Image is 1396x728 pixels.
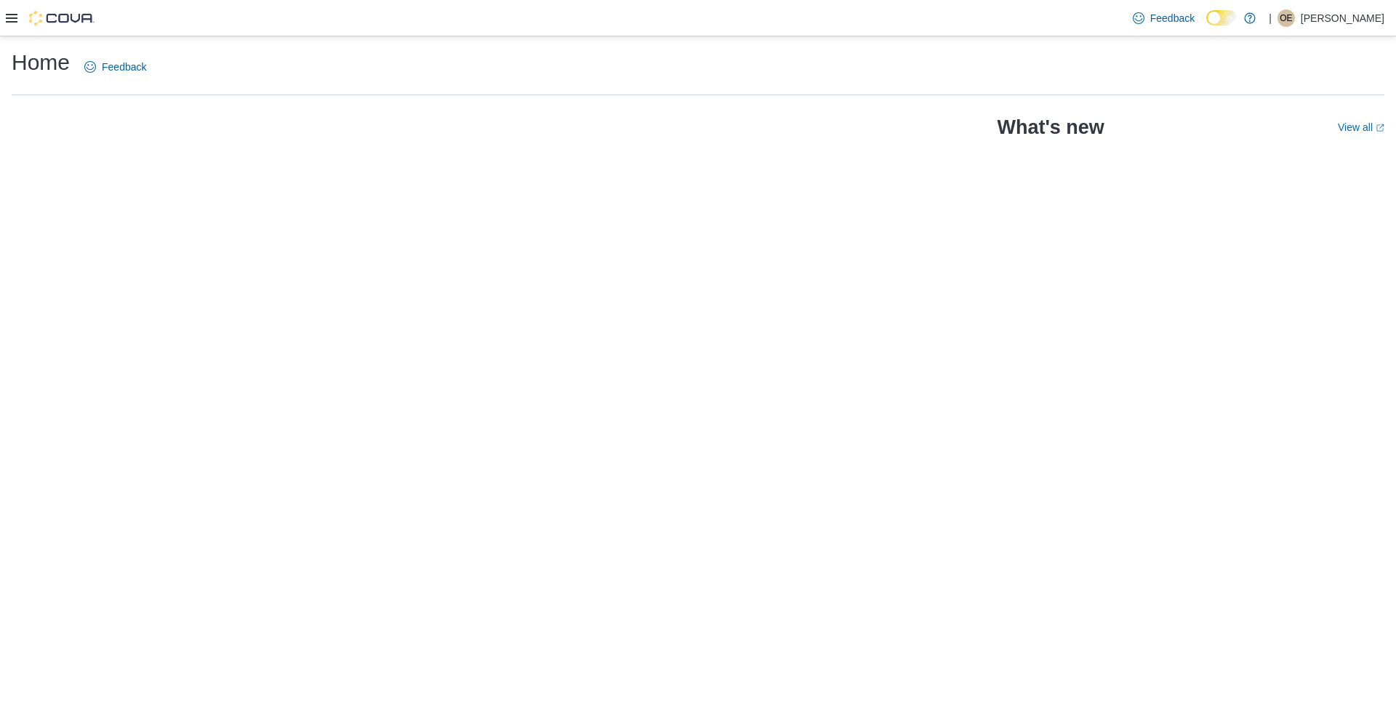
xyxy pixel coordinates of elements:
[1376,124,1384,132] svg: External link
[1280,9,1292,27] span: OE
[1206,10,1237,25] input: Dark Mode
[1269,9,1272,27] p: |
[1301,9,1384,27] p: [PERSON_NAME]
[102,60,146,74] span: Feedback
[12,48,70,77] h1: Home
[1150,11,1195,25] span: Feedback
[79,52,152,81] a: Feedback
[29,11,95,25] img: Cova
[1127,4,1200,33] a: Feedback
[1277,9,1295,27] div: Oshane Eccleston
[1338,121,1384,133] a: View allExternal link
[997,116,1104,139] h2: What's new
